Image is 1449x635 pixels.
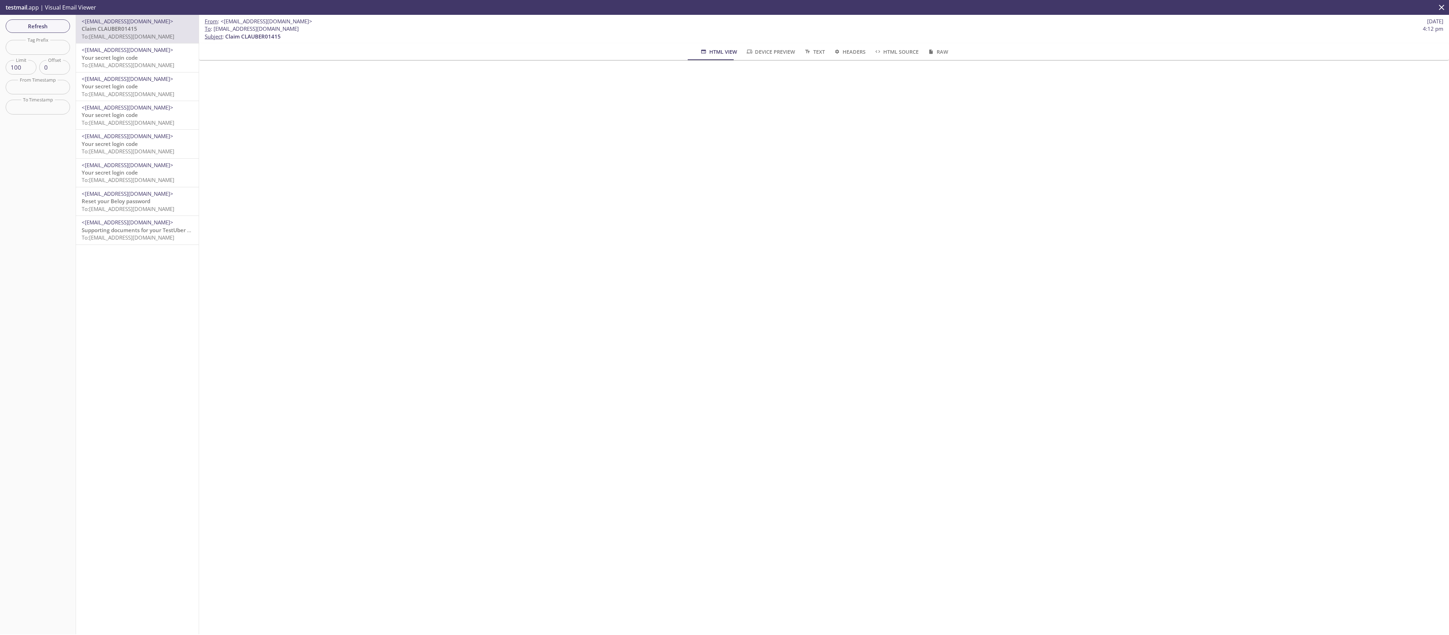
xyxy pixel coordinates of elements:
[205,25,211,32] span: To
[82,205,174,212] span: To: [EMAIL_ADDRESS][DOMAIN_NAME]
[76,15,199,43] div: <[EMAIL_ADDRESS][DOMAIN_NAME]>Claim CLAUBER01415To:[EMAIL_ADDRESS][DOMAIN_NAME]
[82,234,174,241] span: To: [EMAIL_ADDRESS][DOMAIN_NAME]
[82,176,174,183] span: To: [EMAIL_ADDRESS][DOMAIN_NAME]
[76,187,199,216] div: <[EMAIL_ADDRESS][DOMAIN_NAME]>Reset your Beloy passwordTo:[EMAIL_ADDRESS][DOMAIN_NAME]
[205,25,1443,40] p: :
[76,130,199,158] div: <[EMAIL_ADDRESS][DOMAIN_NAME]>Your secret login codeTo:[EMAIL_ADDRESS][DOMAIN_NAME]
[76,216,199,244] div: <[EMAIL_ADDRESS][DOMAIN_NAME]>Supporting documents for your TestUber claimTo:[EMAIL_ADDRESS][DOMA...
[205,18,218,25] span: From
[76,15,199,245] nav: emails
[76,159,199,187] div: <[EMAIL_ADDRESS][DOMAIN_NAME]>Your secret login codeTo:[EMAIL_ADDRESS][DOMAIN_NAME]
[82,104,173,111] span: <[EMAIL_ADDRESS][DOMAIN_NAME]>
[225,33,281,40] span: Claim CLAUBER01415
[205,18,312,25] span: :
[205,25,299,33] span: : [EMAIL_ADDRESS][DOMAIN_NAME]
[221,18,312,25] span: <[EMAIL_ADDRESS][DOMAIN_NAME]>
[82,190,173,197] span: <[EMAIL_ADDRESS][DOMAIN_NAME]>
[82,219,173,226] span: <[EMAIL_ADDRESS][DOMAIN_NAME]>
[11,22,64,31] span: Refresh
[82,140,138,147] span: Your secret login code
[82,25,137,32] span: Claim CLAUBER01415
[833,47,866,56] span: Headers
[82,33,174,40] span: To: [EMAIL_ADDRESS][DOMAIN_NAME]
[82,18,173,25] span: <[EMAIL_ADDRESS][DOMAIN_NAME]>
[1423,25,1443,33] span: 4:12 pm
[82,119,174,126] span: To: [EMAIL_ADDRESS][DOMAIN_NAME]
[82,83,138,90] span: Your secret login code
[82,133,173,140] span: <[EMAIL_ADDRESS][DOMAIN_NAME]>
[700,47,737,56] span: HTML View
[804,47,825,56] span: Text
[746,47,795,56] span: Device Preview
[82,169,138,176] span: Your secret login code
[927,47,948,56] span: Raw
[6,19,70,33] button: Refresh
[82,161,173,169] span: <[EMAIL_ADDRESS][DOMAIN_NAME]>
[82,111,138,118] span: Your secret login code
[6,4,27,11] span: testmail
[82,61,174,69] span: To: [EMAIL_ADDRESS][DOMAIN_NAME]
[82,54,138,61] span: Your secret login code
[76,43,199,72] div: <[EMAIL_ADDRESS][DOMAIN_NAME]>Your secret login codeTo:[EMAIL_ADDRESS][DOMAIN_NAME]
[76,72,199,101] div: <[EMAIL_ADDRESS][DOMAIN_NAME]>Your secret login codeTo:[EMAIL_ADDRESS][DOMAIN_NAME]
[82,90,174,98] span: To: [EMAIL_ADDRESS][DOMAIN_NAME]
[1427,18,1443,25] span: [DATE]
[82,75,173,82] span: <[EMAIL_ADDRESS][DOMAIN_NAME]>
[82,198,150,205] span: Reset your Beloy password
[76,101,199,129] div: <[EMAIL_ADDRESS][DOMAIN_NAME]>Your secret login codeTo:[EMAIL_ADDRESS][DOMAIN_NAME]
[82,227,200,234] span: Supporting documents for your TestUber claim
[82,46,173,53] span: <[EMAIL_ADDRESS][DOMAIN_NAME]>
[205,33,222,40] span: Subject
[874,47,919,56] span: HTML Source
[82,148,174,155] span: To: [EMAIL_ADDRESS][DOMAIN_NAME]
